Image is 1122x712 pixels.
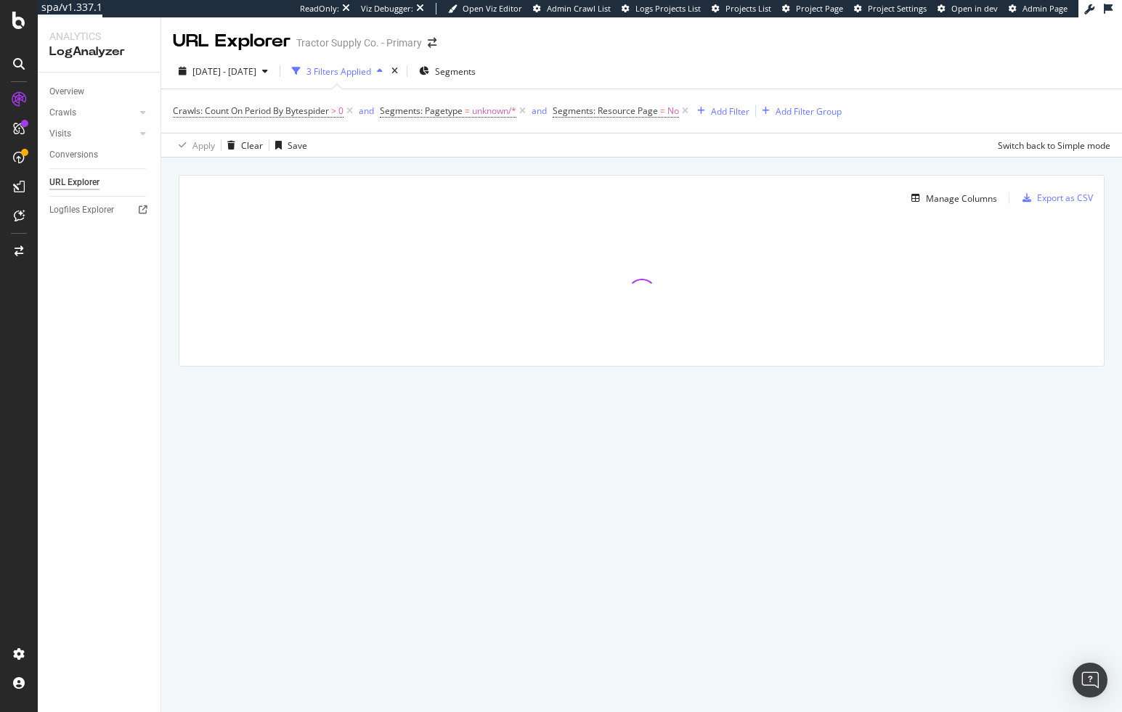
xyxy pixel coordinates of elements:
span: Segments: Resource Page [553,105,658,117]
a: Logfiles Explorer [49,202,150,218]
button: Segments [413,60,481,83]
span: = [660,105,665,117]
div: Overview [49,84,84,99]
a: URL Explorer [49,175,150,190]
a: Projects List [712,3,771,15]
div: and [359,105,374,117]
span: Admin Crawl List [547,3,611,14]
button: 3 Filters Applied [286,60,389,83]
span: Project Settings [868,3,927,14]
a: Open Viz Editor [448,3,522,15]
button: Add Filter [691,102,749,120]
button: Save [269,134,307,157]
a: Crawls [49,105,136,120]
span: Project Page [796,3,843,14]
span: > [331,105,336,117]
button: Switch back to Simple mode [992,134,1110,157]
div: Apply [192,139,215,152]
a: Logs Projects List [622,3,701,15]
div: Switch back to Simple mode [998,139,1110,152]
div: ReadOnly: [300,3,339,15]
div: Export as CSV [1037,192,1093,204]
div: Save [288,139,307,152]
button: Add Filter Group [756,102,842,120]
button: and [532,104,547,118]
button: Apply [173,134,215,157]
div: Conversions [49,147,98,163]
div: URL Explorer [49,175,99,190]
div: Manage Columns [926,192,997,205]
a: Admin Crawl List [533,3,611,15]
div: 3 Filters Applied [306,65,371,78]
a: Project Settings [854,3,927,15]
div: Visits [49,126,71,142]
button: Clear [221,134,263,157]
div: and [532,105,547,117]
div: LogAnalyzer [49,44,149,60]
div: Analytics [49,29,149,44]
span: [DATE] - [DATE] [192,65,256,78]
button: Export as CSV [1017,187,1093,210]
span: Segments: Pagetype [380,105,463,117]
span: 0 [338,101,343,121]
span: = [465,105,470,117]
a: Overview [49,84,150,99]
button: [DATE] - [DATE] [173,60,274,83]
div: Add Filter [711,105,749,118]
a: Visits [49,126,136,142]
div: arrow-right-arrow-left [428,38,436,48]
a: Project Page [782,3,843,15]
div: Crawls [49,105,76,120]
span: Open in dev [951,3,998,14]
span: Projects List [725,3,771,14]
div: Viz Debugger: [361,3,413,15]
span: Crawls: Count On Period By Bytespider [173,105,329,117]
button: and [359,104,374,118]
div: Add Filter Group [776,105,842,118]
a: Conversions [49,147,150,163]
span: unknown/* [472,101,516,121]
span: No [667,101,679,121]
a: Open in dev [938,3,998,15]
div: times [389,64,401,78]
span: Segments [435,65,476,78]
div: Logfiles Explorer [49,202,114,218]
div: URL Explorer [173,29,290,54]
a: Admin Page [1009,3,1068,15]
div: Tractor Supply Co. - Primary [296,36,422,50]
div: Clear [241,139,263,152]
span: Admin Page [1023,3,1068,14]
button: Manage Columns [906,189,997,207]
div: Open Intercom Messenger [1073,663,1107,697]
span: Open Viz Editor [463,3,522,14]
span: Logs Projects List [635,3,701,14]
